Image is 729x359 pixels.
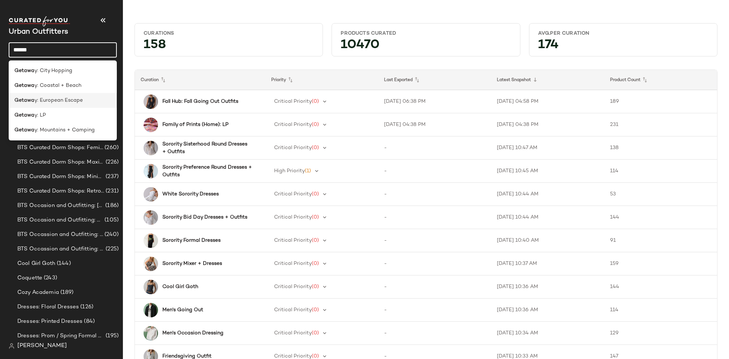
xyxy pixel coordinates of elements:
[162,121,229,128] b: Family of Prints (Home): LP
[491,275,604,299] td: [DATE] 10:36 AM
[42,274,57,282] span: (243)
[144,280,158,294] img: 96991484_001_b
[378,183,491,206] td: -
[491,136,604,160] td: [DATE] 10:47 AM
[491,252,604,275] td: [DATE] 10:37 AM
[17,317,82,326] span: Dresses: Printed Dresses
[104,187,119,195] span: (231)
[104,173,119,181] span: (237)
[378,160,491,183] td: -
[17,202,104,210] span: BTS Occasion and Outfitting: [PERSON_NAME] to Party
[162,283,198,291] b: Cool Girl Goth
[491,90,604,113] td: [DATE] 04:58 PM
[162,237,221,244] b: Sorority Formal Dresses
[14,67,34,75] b: Getawa
[17,332,104,340] span: Dresses: Prom / Spring Formal Outfitting
[274,145,312,151] span: Critical Priority
[14,82,34,89] b: Getawa
[604,183,717,206] td: 53
[604,252,717,275] td: 159
[378,206,491,229] td: -
[162,140,252,156] b: Sorority Sisterhood Round Dresses + Outfits
[312,354,319,359] span: (0)
[312,261,319,266] span: (0)
[378,90,491,113] td: [DATE] 06:38 PM
[378,136,491,160] td: -
[104,158,119,166] span: (226)
[162,164,252,179] b: Sorority Preference Round Dresses + Outfits
[104,245,119,253] span: (225)
[378,299,491,322] td: -
[604,90,717,113] td: 189
[491,70,604,90] th: Latest Snapshot
[604,229,717,252] td: 91
[59,288,74,297] span: (189)
[34,67,72,75] span: y: City Hopping
[79,303,93,311] span: (126)
[104,332,119,340] span: (195)
[532,40,714,53] div: 174
[604,113,717,136] td: 231
[378,275,491,299] td: -
[17,187,104,195] span: BTS Curated Dorm Shops: Retro+ Boho
[17,216,103,224] span: BTS Occasion and Outfitting: Homecoming Dresses
[17,303,79,311] span: Dresses: Floral Dresses
[491,113,604,136] td: [DATE] 04:38 PM
[604,322,717,345] td: 129
[34,126,95,134] span: y: Mountains + Camping
[604,206,717,229] td: 144
[14,97,34,104] b: Getawa
[312,215,319,220] span: (0)
[491,322,604,345] td: [DATE] 10:34 AM
[378,252,491,275] td: -
[491,206,604,229] td: [DATE] 10:44 AM
[138,40,320,53] div: 158
[604,299,717,322] td: 114
[312,191,319,197] span: (0)
[144,118,158,132] img: 101851814_000_b
[491,229,604,252] td: [DATE] 10:40 AM
[17,173,104,181] span: BTS Curated Dorm Shops: Minimalist
[274,191,312,197] span: Critical Priority
[135,70,265,90] th: Curation
[312,145,319,151] span: (0)
[538,30,708,37] div: Avg.per Curation
[312,307,319,313] span: (0)
[491,183,604,206] td: [DATE] 10:44 AM
[82,317,95,326] span: (84)
[144,30,314,37] div: Curations
[17,144,103,152] span: BTS Curated Dorm Shops: Feminine
[312,238,319,243] span: (0)
[17,274,42,282] span: Coquette
[162,306,203,314] b: Men's Going Out
[265,70,378,90] th: Priority
[9,16,70,26] img: cfy_white_logo.C9jOOHJF.svg
[103,216,119,224] span: (105)
[103,144,119,152] span: (260)
[144,233,158,248] img: 100075217_001_b
[14,126,34,134] b: Getawa
[162,98,238,105] b: Fall Hub: Fall Going Out Outfits
[162,190,219,198] b: White Sorority Dresses
[274,307,312,313] span: Critical Priority
[144,326,158,341] img: 100937564_010_b
[162,214,247,221] b: Sorority Bid Day Dresses + Outfits
[274,354,312,359] span: Critical Priority
[274,122,312,127] span: Critical Priority
[312,330,319,336] span: (0)
[9,28,68,36] span: Current Company Name
[103,231,119,239] span: (240)
[305,168,311,174] span: (1)
[604,275,717,299] td: 144
[14,111,34,119] b: Getawa
[378,229,491,252] td: -
[17,342,67,350] span: [PERSON_NAME]
[144,141,158,155] img: 102408176_010_b
[17,259,55,268] span: Cool Girl Goth
[144,187,158,202] img: 99327421_010_b
[34,111,46,119] span: y: LP
[491,160,604,183] td: [DATE] 10:45 AM
[312,284,319,290] span: (0)
[17,288,59,297] span: Cozy Academia
[604,160,717,183] td: 114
